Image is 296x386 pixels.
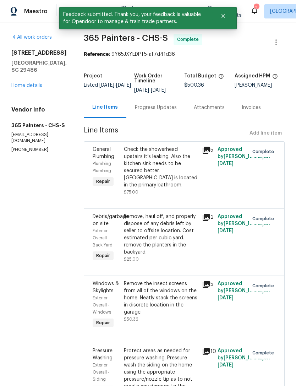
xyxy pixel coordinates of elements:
[93,229,113,247] span: Exterior Overall - Back Yard
[99,83,114,88] span: [DATE]
[218,161,234,166] span: [DATE]
[11,106,67,113] h4: Vendor Info
[11,147,67,153] p: [PHONE_NUMBER]
[184,83,204,88] span: $500.36
[134,88,149,93] span: [DATE]
[208,4,242,18] span: Geo Assignments
[202,213,213,222] div: 2
[218,214,270,233] span: Approved by [PERSON_NAME] on
[92,104,118,111] div: Line Items
[212,9,235,23] button: Close
[93,252,113,259] span: Repair
[202,347,213,356] div: 10
[252,349,277,357] span: Complete
[177,36,202,43] span: Complete
[252,148,277,155] span: Complete
[93,147,114,159] span: General Plumbing
[84,34,168,42] span: 365 Painters - CHS-S
[218,147,270,166] span: Approved by [PERSON_NAME] on
[202,280,213,289] div: 5
[218,228,234,233] span: [DATE]
[135,104,177,111] div: Progress Updates
[93,296,111,314] span: Exterior Overall - Windows
[11,122,67,129] h5: 365 Painters - CHS-S
[272,74,278,83] span: The hpm assigned to this work order.
[194,104,225,111] div: Attachments
[93,281,119,293] span: Windows & Skylights
[184,74,216,78] h5: Total Budget
[84,51,285,58] div: 9Y65JXYEDPT5-af7d41d36
[93,348,113,360] span: Pressure Washing
[93,214,129,226] span: Debris/garbage on site
[11,132,67,144] p: [EMAIL_ADDRESS][DOMAIN_NAME]
[24,8,48,15] span: Maestro
[93,363,110,381] span: Exterior Overall - Siding
[254,4,259,11] div: 2
[116,83,131,88] span: [DATE]
[124,280,198,316] div: Remove the insect screens from all of the windows on the home. Neatly stack the screens in discre...
[11,49,67,56] h2: [STREET_ADDRESS]
[124,317,138,321] span: $50.36
[11,83,42,88] a: Home details
[93,162,114,173] span: Plumbing - Plumbing
[93,319,113,326] span: Repair
[59,7,212,29] span: Feedback submitted. Thank you, your feedback is valuable for Opendoor to manage & train trade par...
[235,74,270,78] h5: Assigned HPM
[151,88,166,93] span: [DATE]
[93,178,113,185] span: Repair
[124,190,138,194] span: $75.00
[134,74,185,83] h5: Work Order Timeline
[242,104,261,111] div: Invoices
[218,281,270,300] span: Approved by [PERSON_NAME] on
[218,363,234,368] span: [DATE]
[11,59,67,74] h5: [GEOGRAPHIC_DATA], SC 29486
[11,35,52,40] a: All work orders
[84,127,247,140] span: Line Items
[202,146,213,154] div: 5
[99,83,131,88] span: -
[84,74,102,78] h5: Project
[252,215,277,222] span: Complete
[124,146,198,189] div: Check the showerhead upstairs it’s leaking. Also the kitchen sink needs to be secured better. [GE...
[235,83,285,88] div: [PERSON_NAME]
[84,83,131,88] span: Listed
[84,52,110,57] b: Reference:
[218,295,234,300] span: [DATE]
[218,74,224,83] span: The total cost of line items that have been proposed by Opendoor. This sum includes line items th...
[124,257,139,261] span: $25.00
[121,4,139,18] span: Work Orders
[218,348,270,368] span: Approved by [PERSON_NAME] on
[252,282,277,289] span: Complete
[124,213,198,256] div: Remove, haul off, and properly dispose of any debris left by seller to offsite location. Cost est...
[134,88,166,93] span: -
